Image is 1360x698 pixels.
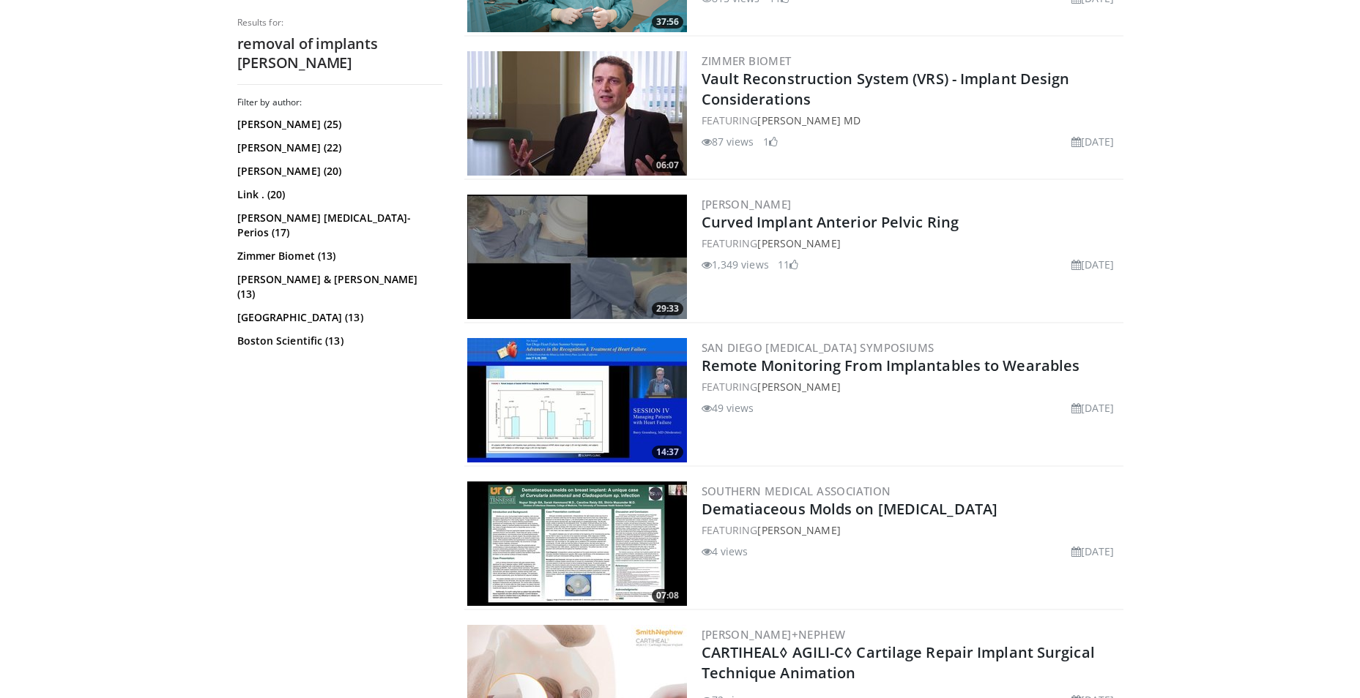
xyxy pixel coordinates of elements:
span: 14:37 [652,446,683,459]
a: [PERSON_NAME] MD [757,113,861,127]
li: 1 [763,134,778,149]
li: [DATE] [1071,257,1115,272]
a: 14:37 [467,338,687,462]
li: 87 views [702,134,754,149]
a: Link . (20) [237,187,439,202]
span: 07:08 [652,589,683,602]
li: 49 views [702,400,754,416]
span: 37:56 [652,15,683,29]
a: [PERSON_NAME] [757,523,840,537]
li: 4 views [702,544,748,559]
li: [DATE] [1071,544,1115,559]
div: FEATURING [702,379,1121,394]
li: [DATE] [1071,400,1115,416]
a: San Diego [MEDICAL_DATA] Symposiums [702,340,934,355]
a: Curved Implant Anterior Pelvic Ring [702,212,959,232]
a: [GEOGRAPHIC_DATA] (13) [237,310,439,325]
a: Zimmer Biomet [702,53,792,68]
li: 1,349 views [702,257,769,272]
a: [PERSON_NAME] & [PERSON_NAME] (13) [237,272,439,301]
a: Boston Scientific (13) [237,334,439,348]
a: 07:08 [467,481,687,606]
img: cf8b9e98-bf18-43f2-93eb-6747dc8d514a.300x170_q85_crop-smart_upscale.jpg [467,481,687,606]
span: 06:07 [652,159,683,172]
img: 4fe15e47-5593-4f1c-bc98-06f74cd50052.300x170_q85_crop-smart_upscale.jpg [467,51,687,176]
span: 29:33 [652,302,683,315]
a: Dematiaceous Molds on [MEDICAL_DATA] [702,499,998,519]
a: [PERSON_NAME] [702,197,792,211]
h2: removal of implants [PERSON_NAME] [237,34,442,72]
a: [PERSON_NAME] (20) [237,164,439,179]
li: 11 [778,257,798,272]
a: [PERSON_NAME]+Nephew [702,627,846,642]
div: FEATURING [702,113,1121,128]
li: [DATE] [1071,134,1115,149]
a: Vault Reconstruction System (VRS) - Implant Design Considerations [702,69,1070,109]
a: 06:07 [467,51,687,176]
a: [PERSON_NAME] [MEDICAL_DATA]- Perios (17) [237,211,439,240]
a: 29:33 [467,195,687,319]
img: c7e5b0d2-913a-476b-994e-7416f9f47c60.300x170_q85_crop-smart_upscale.jpg [467,338,687,462]
div: FEATURING [702,236,1121,251]
img: a0e4ee49-8d7c-463a-a2e5-be23b9145bb4.300x170_q85_crop-smart_upscale.jpg [467,195,687,319]
a: Southern Medical Association [702,484,891,498]
div: FEATURING [702,522,1121,538]
a: CARTIHEAL◊ AGILI-C◊ Cartilage Repair Implant Surgical Technique Animation [702,642,1095,683]
a: [PERSON_NAME] [757,380,840,394]
a: Zimmer Biomet (13) [237,249,439,263]
h3: Filter by author: [237,97,442,108]
p: Results for: [237,17,442,29]
a: [PERSON_NAME] (25) [237,117,439,132]
a: [PERSON_NAME] [757,236,840,250]
a: [PERSON_NAME] (22) [237,140,439,155]
a: Remote Monitoring From Implantables to Wearables [702,356,1080,375]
